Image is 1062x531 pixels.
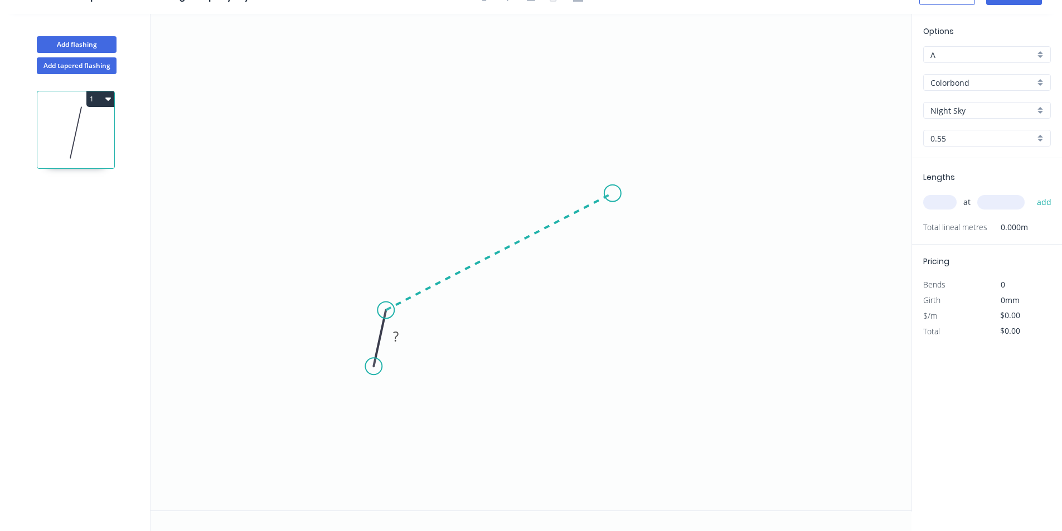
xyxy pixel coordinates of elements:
[923,326,940,337] span: Total
[923,279,945,290] span: Bends
[923,172,955,183] span: Lengths
[86,91,114,107] button: 1
[1031,193,1058,212] button: add
[1001,295,1020,305] span: 0mm
[393,327,399,345] tspan: ?
[963,194,971,210] span: at
[923,310,937,321] span: $/m
[151,14,911,510] svg: 0
[923,256,949,267] span: Pricing
[37,57,117,74] button: Add tapered flashing
[987,220,1028,235] span: 0.000m
[923,295,940,305] span: Girth
[923,220,987,235] span: Total lineal metres
[1001,279,1005,290] span: 0
[37,36,117,53] button: Add flashing
[923,26,954,37] span: Options
[930,49,1035,61] input: Price level
[930,133,1035,144] input: Thickness
[930,105,1035,116] input: Colour
[930,77,1035,89] input: Material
